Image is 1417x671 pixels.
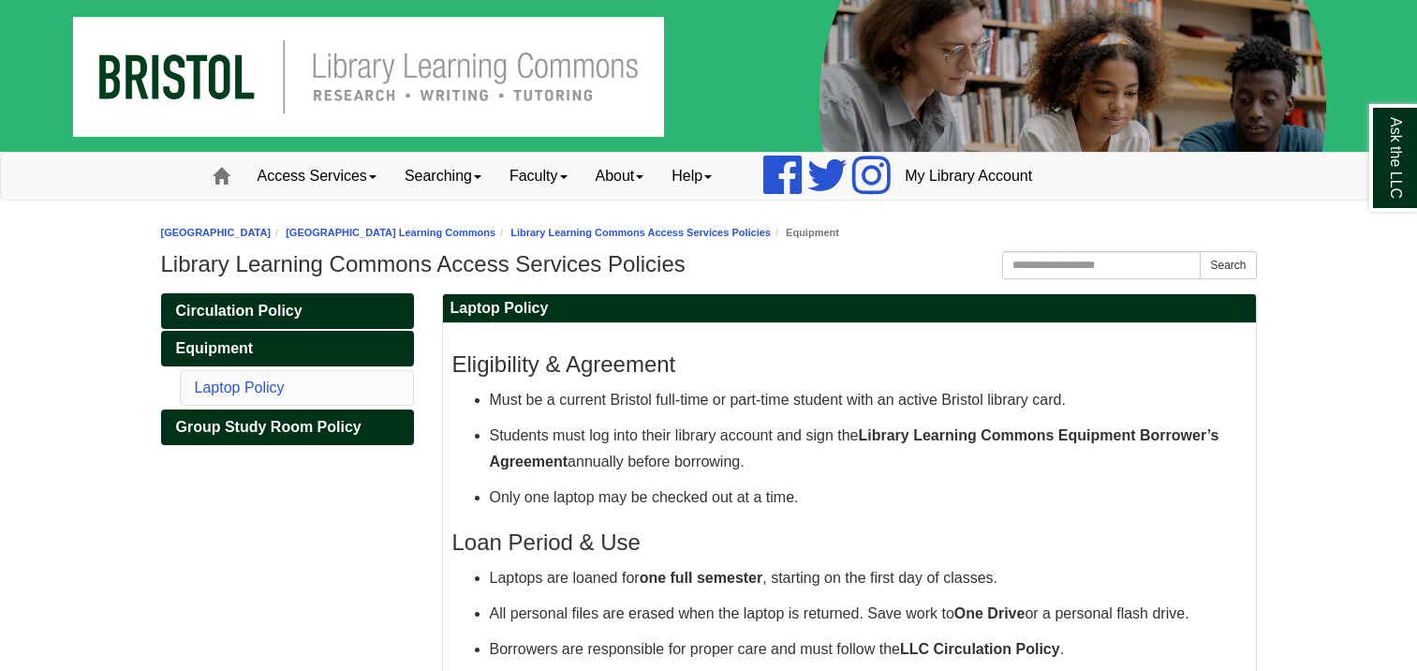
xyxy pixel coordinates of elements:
h2: Laptop Policy [443,294,1256,323]
strong: LLC Circulation Policy [900,641,1060,657]
a: Library Learning Commons Access Services Policies [510,227,771,238]
a: [GEOGRAPHIC_DATA] Learning Commons [286,227,495,238]
li: Equipment [771,224,839,242]
nav: breadcrumb [161,224,1257,242]
a: About [582,153,658,200]
div: Guide Pages [161,293,414,445]
a: [GEOGRAPHIC_DATA] [161,227,272,238]
a: Searching [391,153,495,200]
strong: One Drive [954,605,1026,621]
p: All personal files are erased when the laptop is returned. Save work to or a personal flash drive. [490,601,1247,627]
a: Laptop Policy [195,380,285,395]
a: My Library Account [891,153,1046,200]
p: Borrowers are responsible for proper care and must follow the . [490,636,1247,663]
span: Group Study Room Policy [176,419,362,435]
p: Only one laptop may be checked out at a time. [490,485,1247,511]
span: Circulation Policy [176,303,303,319]
p: Must be a current Bristol full-time or part-time student with an active Bristol library card. [490,387,1247,413]
a: Equipment [161,331,414,366]
a: Help [657,153,726,200]
button: Search [1200,251,1256,279]
span: Equipment [176,340,254,356]
p: Students must log into their library account and sign the annually before borrowing. [490,423,1247,475]
a: Access Services [244,153,391,200]
h3: Eligibility & Agreement [452,351,1247,378]
h3: Loan Period & Use [452,529,1247,556]
strong: one full semester [640,570,763,586]
a: Circulation Policy [161,293,414,329]
a: Group Study Room Policy [161,410,414,445]
h1: Library Learning Commons Access Services Policies [161,251,1257,277]
p: Laptops are loaned for , starting on the first day of classes. [490,565,1247,591]
a: Faculty [495,153,582,200]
